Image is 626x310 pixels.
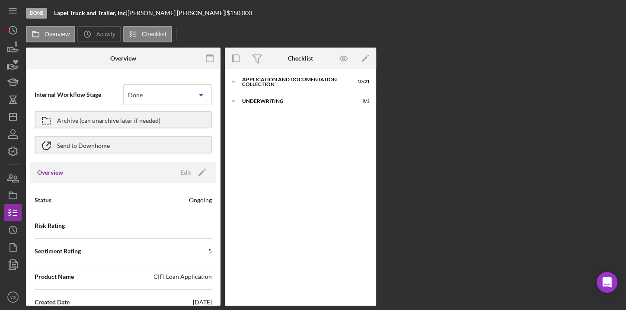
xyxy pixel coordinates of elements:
[242,99,348,104] div: Underwriting
[242,77,348,87] div: Application and Documentation Collection
[175,166,209,179] button: Edit
[45,31,70,38] label: Overview
[193,298,212,307] div: [DATE]
[35,221,65,230] span: Risk Rating
[54,10,128,16] div: |
[128,92,143,99] div: Done
[35,272,74,281] span: Product Name
[35,298,70,307] span: Created Date
[142,31,166,38] label: Checklist
[288,55,313,62] div: Checklist
[180,166,191,179] div: Edit
[37,168,63,177] h3: Overview
[35,196,51,205] span: Status
[123,26,172,42] button: Checklist
[128,10,227,16] div: [PERSON_NAME] [PERSON_NAME] |
[54,9,126,16] b: Lapel Truck and Trailer, inc
[189,196,212,205] div: Ongoing
[354,79,370,84] div: 10 / 21
[57,137,110,153] div: Send to Downhome
[35,136,212,153] button: Send to Downhome
[597,272,617,293] div: Open Intercom Messenger
[354,99,370,104] div: 0 / 2
[110,55,136,62] div: Overview
[35,111,212,128] button: Archive (can unarchive later if needed)
[96,31,115,38] label: Activity
[35,90,123,99] span: Internal Workflow Stage
[153,272,212,281] div: CIFI Loan Application
[77,26,121,42] button: Activity
[208,247,212,256] div: 5
[26,8,47,19] div: Done
[4,288,22,306] button: VG
[10,295,16,300] text: VG
[35,247,81,256] span: Sentiment Rating
[227,10,255,16] div: $150,000
[57,112,160,128] div: Archive (can unarchive later if needed)
[26,26,75,42] button: Overview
